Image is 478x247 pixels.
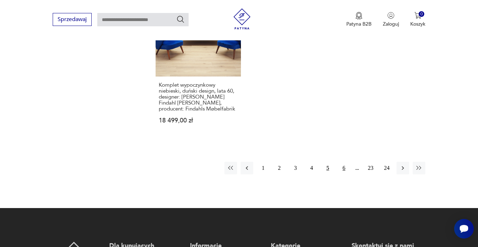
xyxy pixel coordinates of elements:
button: 24 [380,162,393,174]
div: 0 [419,11,425,17]
button: 0Koszyk [410,12,425,27]
h3: Komplet wypoczynkowy niebieski, duński design, lata 60, designer: [PERSON_NAME] Findahl [PERSON_N... [159,82,238,112]
button: Sprzedawaj [53,13,92,26]
p: Zaloguj [383,21,399,27]
button: Zaloguj [383,12,399,27]
img: Ikonka użytkownika [387,12,394,19]
img: Ikona koszyka [414,12,421,19]
a: Sprzedawaj [53,18,92,22]
button: 3 [289,162,302,174]
a: Ikona medaluPatyna B2B [346,12,372,27]
button: 23 [364,162,377,174]
button: Patyna B2B [346,12,372,27]
button: 2 [273,162,286,174]
p: Koszyk [410,21,425,27]
p: Patyna B2B [346,21,372,27]
p: 18 499,00 zł [159,118,238,123]
iframe: Smartsupp widget button [454,219,474,239]
img: Ikona medalu [355,12,362,20]
button: 6 [338,162,350,174]
button: Szukaj [176,15,185,24]
button: 5 [321,162,334,174]
button: 1 [257,162,269,174]
img: Patyna - sklep z meblami i dekoracjami vintage [231,8,253,29]
button: 4 [305,162,318,174]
